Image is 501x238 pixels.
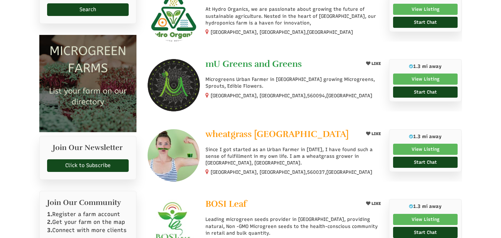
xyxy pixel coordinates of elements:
[363,129,383,138] button: LIKE
[370,131,381,136] span: LIKE
[205,129,357,141] a: wheatgrass [GEOGRAPHIC_DATA]
[47,227,52,234] b: 3.
[393,87,458,98] a: Start Chat
[326,169,372,176] span: [GEOGRAPHIC_DATA]
[393,17,458,28] a: Start Chat
[393,214,458,225] a: View Listing
[211,169,372,175] small: [GEOGRAPHIC_DATA], [GEOGRAPHIC_DATA], ,
[393,4,458,15] a: View Listing
[47,199,129,207] h2: Join Our Community
[205,146,383,167] p: Since I got started as an Urban Farmer in [DATE], I have found such a sense of fulfillment in my ...
[307,169,325,176] span: 560037
[205,198,247,209] span: BOSI Leaf
[148,59,200,111] img: mU Greens and Greens
[205,199,357,211] a: BOSI Leaf
[205,128,349,140] span: wheatgrass [GEOGRAPHIC_DATA]
[307,29,353,36] span: [GEOGRAPHIC_DATA]
[39,35,137,133] img: Microgreen Farms list your microgreen farm today
[148,129,200,182] img: wheatgrass Bangalore
[370,201,381,206] span: LIKE
[47,219,52,225] b: 2.
[47,211,52,218] b: 1.
[211,29,353,35] small: [GEOGRAPHIC_DATA], [GEOGRAPHIC_DATA],
[205,216,383,237] p: Leading microgreen seeds provider in [GEOGRAPHIC_DATA], providing natural, Non -GMO Microgreen se...
[393,63,458,70] p: 1.3 mi away
[393,203,458,210] p: 1.3 mi away
[47,159,129,172] a: Click to Subscribe
[205,58,302,69] span: mU Greens and Greens
[307,92,325,99] span: 560094
[211,93,372,98] small: [GEOGRAPHIC_DATA], [GEOGRAPHIC_DATA], ,
[363,199,383,208] button: LIKE
[326,92,372,99] span: [GEOGRAPHIC_DATA]
[47,144,129,156] h2: Join Our Newsletter
[393,74,458,85] a: View Listing
[47,3,129,16] button: Search
[363,59,383,68] button: LIKE
[47,211,129,234] p: Register a farm account Get your farm on the map Connect with more clients
[393,157,458,168] a: Start Chat
[205,59,357,71] a: mU Greens and Greens
[393,133,458,140] p: 1.3 mi away
[370,61,381,66] span: LIKE
[393,227,458,238] a: Start Chat
[393,144,458,155] a: View Listing
[205,76,383,89] p: Microgreens Urban Farmer in [GEOGRAPHIC_DATA] growing Microgreens, Sprouts, Edible Flowers.
[205,6,383,26] p: At Hydro Organics, we are passionate about growing the future of sustainable agriculture. Nested ...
